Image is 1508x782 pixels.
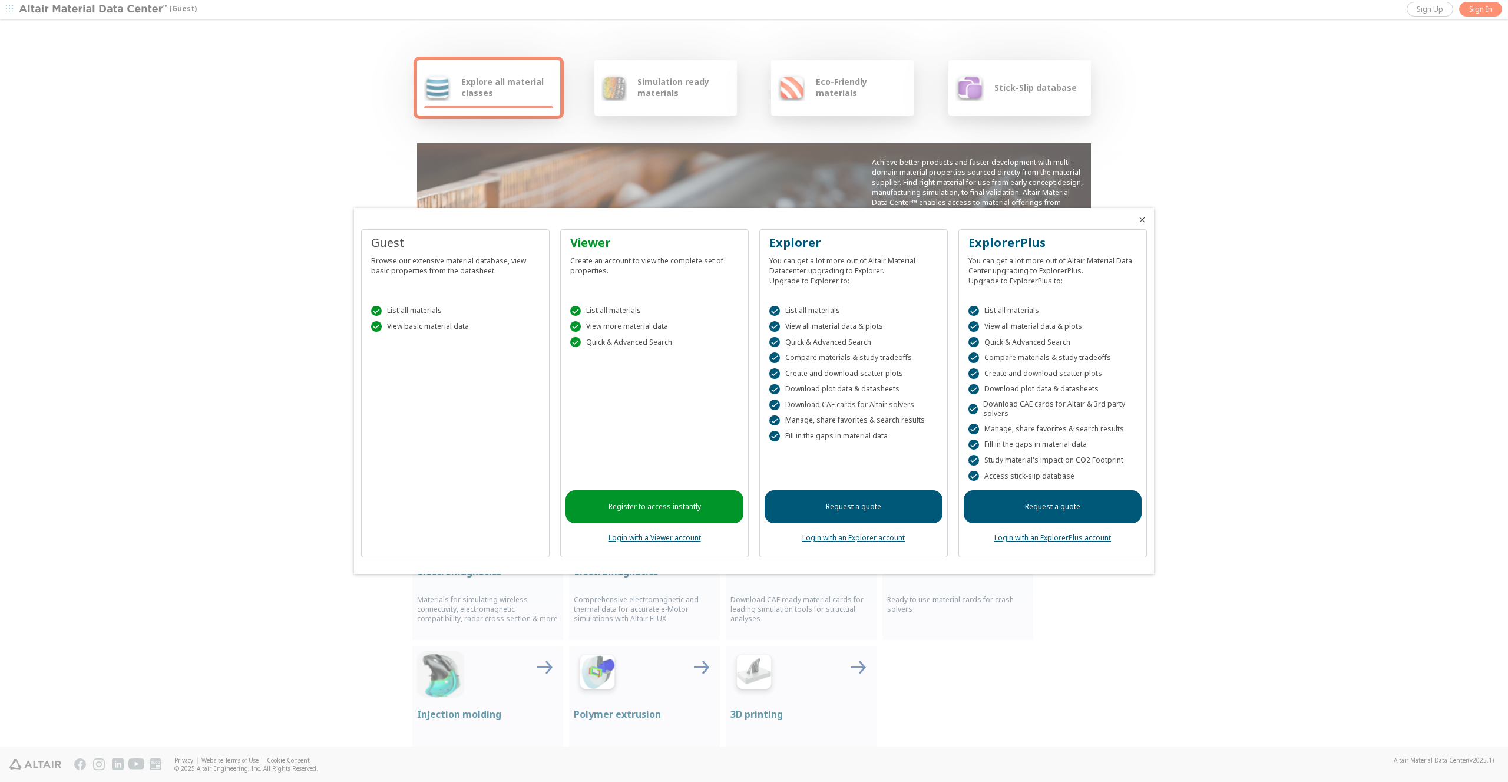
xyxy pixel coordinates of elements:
div: Explorer [769,235,938,251]
div: Download CAE cards for Altair solvers [769,400,938,410]
div: Quick & Advanced Search [968,337,1137,348]
div: View more material data [570,321,739,332]
div: Download CAE cards for Altair & 3rd party solvers [968,400,1137,418]
div: List all materials [570,306,739,316]
a: Request a quote [765,490,943,523]
div: Compare materials & study tradeoffs [769,352,938,363]
div:  [968,424,979,434]
div:  [769,415,780,426]
div: You can get a lot more out of Altair Material Data Center upgrading to ExplorerPlus. Upgrade to E... [968,251,1137,286]
div: Study material's impact on CO2 Footprint [968,455,1137,466]
div: You can get a lot more out of Altair Material Datacenter upgrading to Explorer. Upgrade to Explor... [769,251,938,286]
div: Access stick-slip database [968,471,1137,481]
div:  [968,384,979,395]
div:  [968,455,979,466]
div: Browse our extensive material database, view basic properties from the datasheet. [371,251,540,276]
div: List all materials [968,306,1137,316]
div: List all materials [769,306,938,316]
div: Quick & Advanced Search [769,337,938,348]
div:  [968,471,979,481]
div: Create and download scatter plots [769,368,938,379]
div:  [968,368,979,379]
div: Create and download scatter plots [968,368,1137,379]
a: Register to access instantly [565,490,743,523]
div: ExplorerPlus [968,235,1137,251]
div:  [769,321,780,332]
div:  [570,337,581,348]
div:  [968,352,979,363]
a: Login with an ExplorerPlus account [994,533,1111,543]
div: Manage, share favorites & search results [968,424,1137,434]
div: View basic material data [371,321,540,332]
div:  [570,306,581,316]
a: Login with a Viewer account [609,533,701,543]
div: Create an account to view the complete set of properties. [570,251,739,276]
div:  [968,337,979,348]
a: Request a quote [964,490,1142,523]
div:  [769,368,780,379]
div: Quick & Advanced Search [570,337,739,348]
div: Fill in the gaps in material data [769,431,938,441]
div:  [769,400,780,410]
a: Login with an Explorer account [802,533,905,543]
div:  [371,321,382,332]
div: Viewer [570,235,739,251]
div:  [769,306,780,316]
div: Download plot data & datasheets [769,384,938,395]
div:  [968,306,979,316]
div: View all material data & plots [968,321,1137,332]
div: Guest [371,235,540,251]
div:  [371,306,382,316]
div: Compare materials & study tradeoffs [968,352,1137,363]
div:  [968,440,979,450]
div:  [769,337,780,348]
div: Manage, share favorites & search results [769,415,938,426]
div: Download plot data & datasheets [968,384,1137,395]
div:  [769,352,780,363]
div:  [769,384,780,395]
div: Fill in the gaps in material data [968,440,1137,450]
div: View all material data & plots [769,321,938,332]
div:  [968,404,978,414]
div:  [570,321,581,332]
button: Close [1137,215,1147,225]
div:  [769,431,780,441]
div: List all materials [371,306,540,316]
div:  [968,321,979,332]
